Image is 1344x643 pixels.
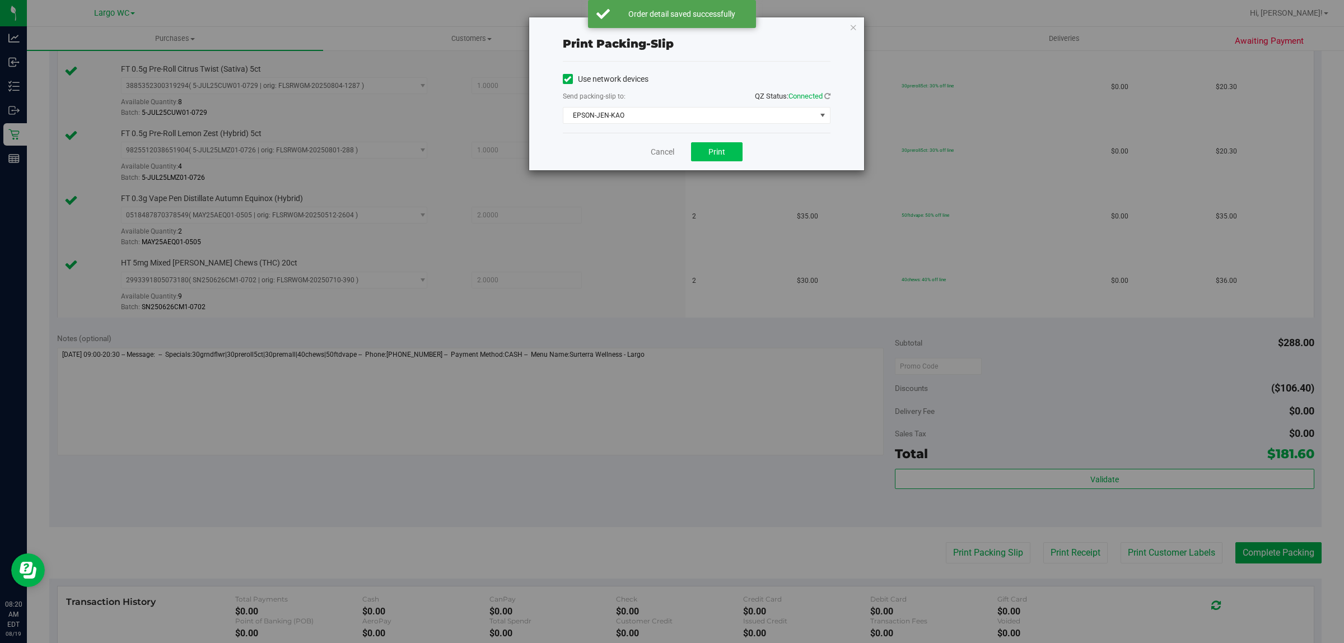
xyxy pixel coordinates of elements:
span: select [815,108,829,123]
span: EPSON-JEN-KAO [563,108,816,123]
span: Print [708,147,725,156]
div: Order detail saved successfully [616,8,748,20]
iframe: Resource center [11,553,45,587]
label: Send packing-slip to: [563,91,626,101]
label: Use network devices [563,73,648,85]
span: Print packing-slip [563,37,674,50]
a: Cancel [651,146,674,158]
button: Print [691,142,743,161]
span: QZ Status: [755,92,830,100]
span: Connected [788,92,823,100]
